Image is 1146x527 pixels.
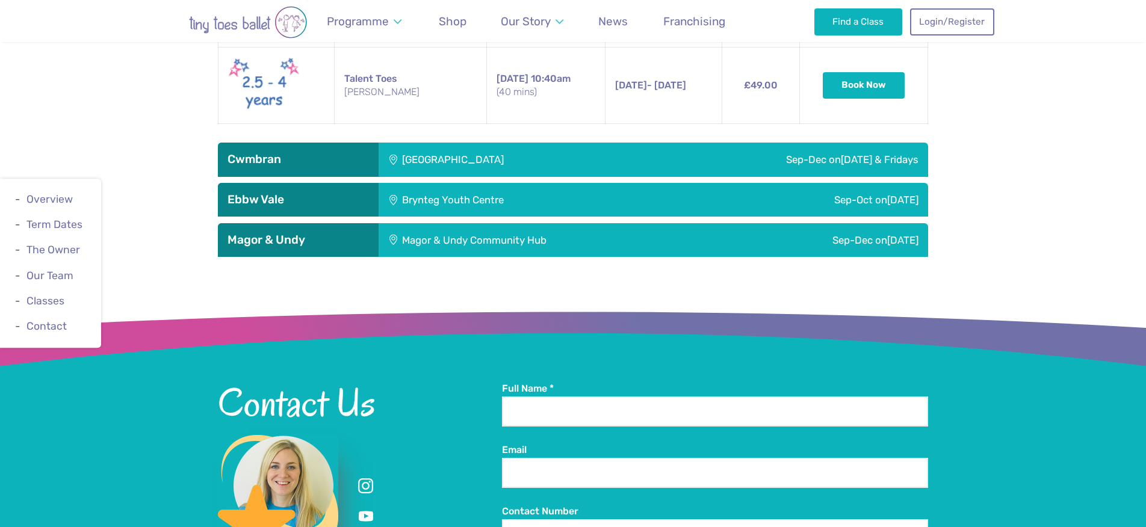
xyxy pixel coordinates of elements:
label: Contact Number [502,505,928,518]
span: [DATE] & Fridays [841,153,918,165]
img: Talent toes New (May 2025) [228,55,300,116]
span: News [598,14,628,28]
span: - [DATE] [615,79,686,91]
span: Our Story [501,14,551,28]
span: [DATE] [615,79,647,91]
h2: Contact Us [218,382,502,423]
h3: Ebbw Vale [228,193,369,207]
a: Our Team [26,270,73,282]
div: Brynteg Youth Centre [379,183,689,217]
td: £49.00 [722,47,800,123]
img: tiny toes ballet [152,6,344,39]
h3: Magor & Undy [228,233,369,247]
td: 10:40am [487,47,606,123]
small: (40 mins) [497,85,595,99]
div: [GEOGRAPHIC_DATA] [379,143,637,176]
a: Find a Class [814,8,903,35]
span: [DATE] [887,194,918,206]
label: Full Name * [502,382,928,395]
a: Programme [321,7,407,35]
a: News [593,7,634,35]
h3: Cwmbran [228,152,369,167]
label: Email [502,443,928,457]
span: Franchising [663,14,725,28]
a: Contact [26,320,67,332]
a: Term Dates [26,218,82,230]
td: Talent Toes [334,47,486,123]
div: Sep-Dec on [723,223,928,257]
span: [DATE] [497,73,528,84]
span: [DATE] [887,234,918,246]
span: Programme [327,14,389,28]
div: Sep-Dec on [637,143,928,176]
a: Franchising [657,7,731,35]
a: Login/Register [910,8,994,35]
button: Book Now [823,72,905,99]
a: Overview [26,193,73,205]
a: Our Story [495,7,569,35]
small: [PERSON_NAME] [344,85,477,99]
span: Shop [439,14,466,28]
div: Sep-Oct on [689,183,928,217]
a: Shop [433,7,472,35]
a: The Owner [26,244,80,256]
div: Magor & Undy Community Hub [379,223,723,257]
a: Instagram [355,475,377,496]
a: Classes [26,295,64,307]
